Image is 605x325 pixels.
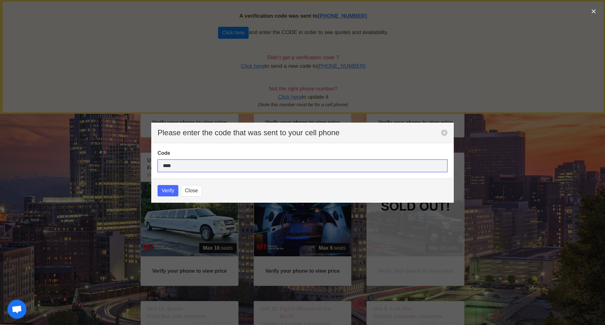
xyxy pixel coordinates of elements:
span: Close [185,187,198,194]
button: Close [181,185,202,196]
div: Open chat [8,300,26,319]
label: Code [158,149,447,157]
span: Verify [162,187,174,194]
button: Verify [158,185,178,196]
p: Please enter the code that was sent to your cell phone [158,129,441,136]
